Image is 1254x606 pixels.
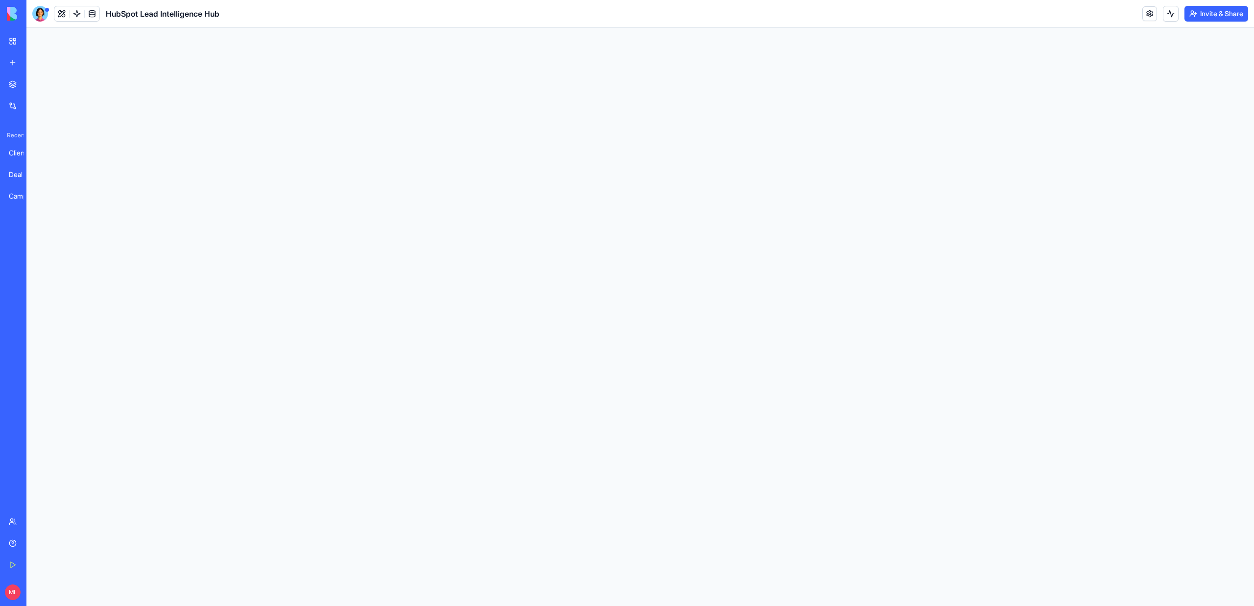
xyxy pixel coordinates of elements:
span: ML [5,584,21,600]
a: Campaign Command Center [3,186,42,206]
div: Deal Pipeline Manager [9,170,36,179]
div: Client Note Taker [9,148,36,158]
a: Client Note Taker [3,143,42,163]
a: Deal Pipeline Manager [3,165,42,184]
button: Invite & Share [1184,6,1248,22]
span: HubSpot Lead Intelligence Hub [106,8,219,20]
span: Recent [3,131,24,139]
div: Campaign Command Center [9,191,36,201]
img: logo [7,7,68,21]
